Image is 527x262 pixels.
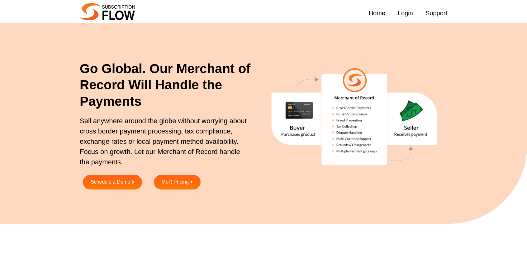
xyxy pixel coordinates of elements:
a: Login [398,8,413,18]
a: Support [425,8,447,18]
h1: Go Global. Our Merchant of Record Will Handle the Payments [80,61,255,110]
a: MoR Pricing [154,175,201,189]
img: mor-imagee (1) [261,61,447,174]
span: MoR Pricing [162,180,189,185]
a: Home [369,8,385,18]
span: Schedule a Demo [91,180,130,185]
p: Sell anywhere around the globe without worrying about cross border payment processing, tax compli... [80,116,248,167]
a: Schedule a Demo [83,175,142,189]
img: new-logo [80,3,135,20]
